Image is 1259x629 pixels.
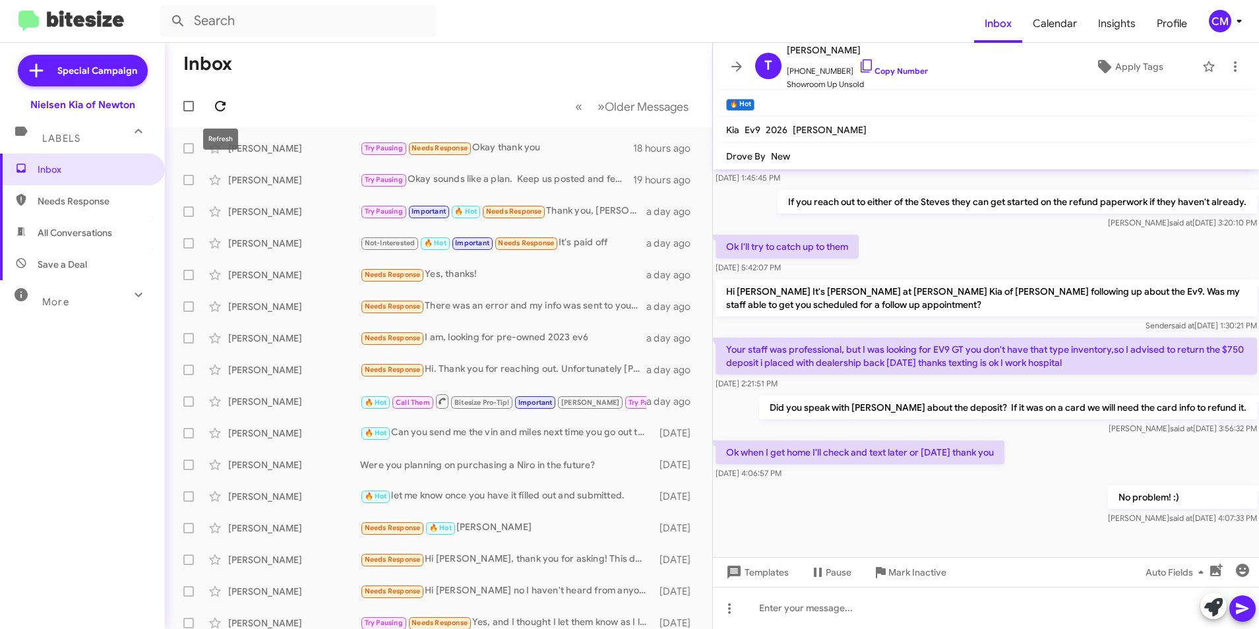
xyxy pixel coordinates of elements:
div: [PERSON_NAME] [228,332,360,345]
div: [DATE] [653,553,701,566]
span: Needs Response [365,587,421,595]
span: Auto Fields [1146,560,1209,584]
span: New [771,150,790,162]
span: Mark Inactive [888,560,946,584]
div: I am, looking for pre-owned 2023 ev6 [360,330,646,345]
div: a day ago [646,363,702,376]
div: There was an error and my info was sent to you by mistake I'm over two hours away [360,299,646,314]
div: [DATE] [653,522,701,535]
button: Apply Tags [1062,55,1196,78]
input: Search [160,5,437,37]
span: 🔥 Hot [429,524,452,532]
div: [PERSON_NAME] [228,458,360,471]
button: Next [590,93,696,120]
div: Were you planning on purchasing a Niro in the future? [360,458,653,471]
span: Needs Response [365,524,421,532]
span: Showroom Up Unsold [787,78,928,91]
div: Hi [PERSON_NAME] no I haven't heard from anyone [360,584,653,599]
button: Auto Fields [1135,560,1219,584]
span: said at [1169,423,1192,433]
span: Try Pausing [365,618,403,627]
div: [PERSON_NAME] [228,300,360,313]
a: Profile [1146,5,1198,43]
div: Refresh [203,129,238,150]
span: Needs Response [365,270,421,279]
div: Hi. Thank you for reaching out. Unfortunately [PERSON_NAME] is inconvenient for me. [360,362,646,377]
div: [PERSON_NAME] [228,522,360,535]
div: [PERSON_NAME] [228,363,360,376]
a: Copy Number [859,66,928,76]
span: [PERSON_NAME] [787,42,928,58]
span: [PERSON_NAME] [DATE] 3:56:32 PM [1108,423,1256,433]
p: Ok when I get home I'll check and text later or [DATE] thank you [716,440,1004,464]
span: said at [1169,218,1192,227]
span: [PERSON_NAME] [DATE] 4:07:33 PM [1107,513,1256,523]
p: If you reach out to either of the Steves they can get started on the refund paperwork if they hav... [777,190,1256,214]
span: Needs Response [412,144,468,152]
p: Your staff was professional, but I was looking for EV9 GT you don't have that type inventory,so I... [716,338,1257,374]
span: Try Pausing [365,207,403,216]
span: Needs Response [486,207,542,216]
div: [PERSON_NAME] [228,173,360,187]
span: [DATE] 1:45:45 PM [716,173,780,183]
a: Inbox [974,5,1022,43]
div: a day ago [646,300,702,313]
div: 19 hours ago [633,173,702,187]
a: Calendar [1022,5,1088,43]
span: 🔥 Hot [454,207,477,216]
div: [DATE] [653,490,701,503]
span: 🔥 Hot [365,398,387,407]
span: Pause [826,560,851,584]
span: All Conversations [38,226,112,239]
span: [PERSON_NAME] [DATE] 3:20:10 PM [1107,218,1256,227]
div: a day ago [646,268,702,282]
span: Try Pausing [629,398,667,407]
span: Drove By [726,150,766,162]
div: Nielsen Kia of Newton [30,98,135,111]
div: Yes, thanks! [360,267,646,282]
span: Needs Response [365,555,421,564]
span: 🔥 Hot [424,239,446,247]
span: More [42,296,69,308]
span: 🔥 Hot [365,429,387,437]
div: let me know once you have it filled out and submitted. [360,489,653,504]
div: [DATE] [653,585,701,598]
div: [DATE] [653,427,701,440]
span: Needs Response [412,618,468,627]
span: Needs Response [365,302,421,311]
div: a day ago [646,237,702,250]
a: Insights [1088,5,1146,43]
span: said at [1171,320,1194,330]
span: said at [1169,513,1192,523]
span: Older Messages [605,100,689,114]
span: Needs Response [498,239,554,247]
div: [PERSON_NAME] [228,268,360,282]
div: Okay sounds like a plan. Keep us posted and feel free to reach out with any questions. [360,172,633,187]
span: Try Pausing [365,144,403,152]
div: CM [1209,10,1231,32]
div: a day ago [646,205,702,218]
h1: Inbox [183,53,232,75]
div: [PERSON_NAME] [228,490,360,503]
span: [PERSON_NAME] [793,124,867,136]
div: a day ago [646,395,702,408]
span: Inbox [38,163,150,176]
p: Hi [PERSON_NAME] It's [PERSON_NAME] at [PERSON_NAME] Kia of [PERSON_NAME] following up about the ... [716,280,1257,316]
span: Kia [726,124,739,136]
div: It's paid off [360,235,646,251]
div: a day ago [646,332,702,345]
span: Call Them [396,398,430,407]
p: Ok I'll try to catch up to them [716,235,859,258]
span: « [575,98,582,115]
span: [DATE] 2:21:51 PM [716,378,778,388]
span: Sender [DATE] 1:30:21 PM [1145,320,1256,330]
span: Ev9 [745,124,760,136]
span: T [764,55,772,76]
p: No problem! :) [1107,485,1256,509]
span: Not-Interested [365,239,415,247]
div: [PERSON_NAME] [228,237,360,250]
